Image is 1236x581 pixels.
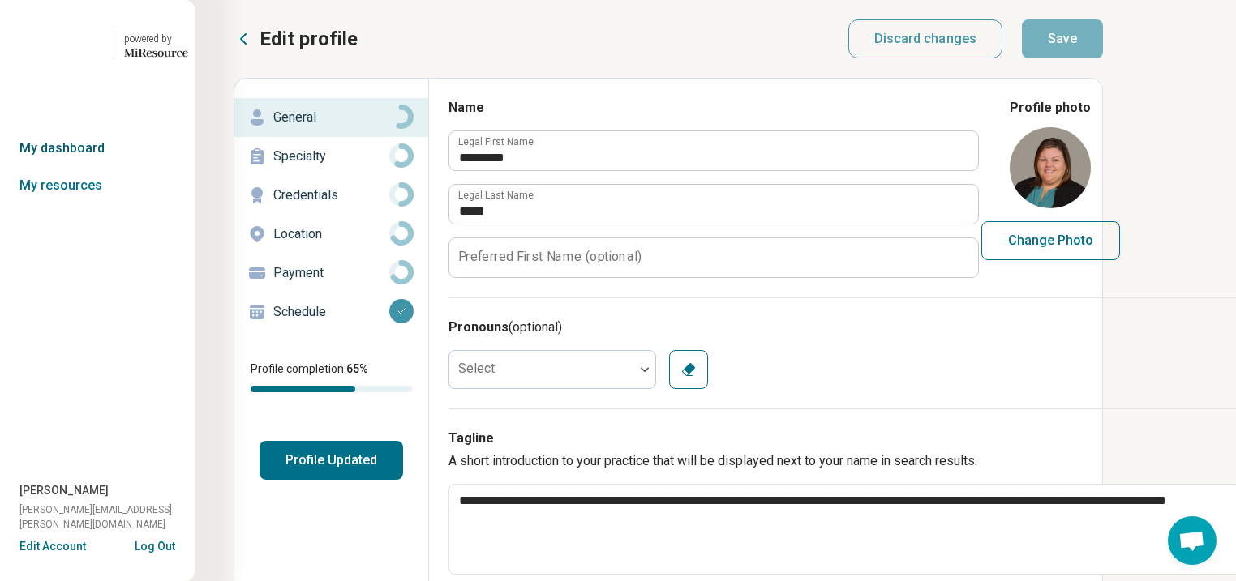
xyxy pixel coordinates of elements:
[135,538,175,551] button: Log Out
[260,441,403,480] button: Profile Updated
[448,98,977,117] h3: Name
[458,137,534,147] label: Legal First Name
[273,147,389,166] p: Specialty
[6,26,188,65] a: Geode Healthpowered by
[234,254,428,293] a: Payment
[273,108,389,127] p: General
[19,482,109,499] span: [PERSON_NAME]
[234,293,428,331] a: Schedule
[1010,98,1091,117] legend: Profile photo
[234,26,358,52] button: Edit profile
[234,215,428,254] a: Location
[234,137,428,176] a: Specialty
[458,250,642,263] label: Preferred First Name (optional)
[1010,127,1091,208] img: avatar image
[273,302,389,322] p: Schedule
[234,98,428,137] a: General
[273,263,389,283] p: Payment
[1022,19,1103,58] button: Save
[234,351,428,402] div: Profile completion:
[458,190,534,200] label: Legal Last Name
[273,186,389,205] p: Credentials
[19,502,195,532] span: [PERSON_NAME][EMAIL_ADDRESS][PERSON_NAME][DOMAIN_NAME]
[234,176,428,215] a: Credentials
[124,32,188,46] div: powered by
[273,224,389,244] p: Location
[6,26,104,65] img: Geode Health
[509,319,562,335] span: (optional)
[458,361,495,376] label: Select
[1168,516,1217,565] div: Open chat
[848,19,1003,58] button: Discard changes
[981,221,1120,260] button: Change Photo
[251,386,412,392] div: Profile completion
[346,362,368,375] span: 65 %
[19,538,86,555] button: Edit Account
[260,26,358,52] p: Edit profile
